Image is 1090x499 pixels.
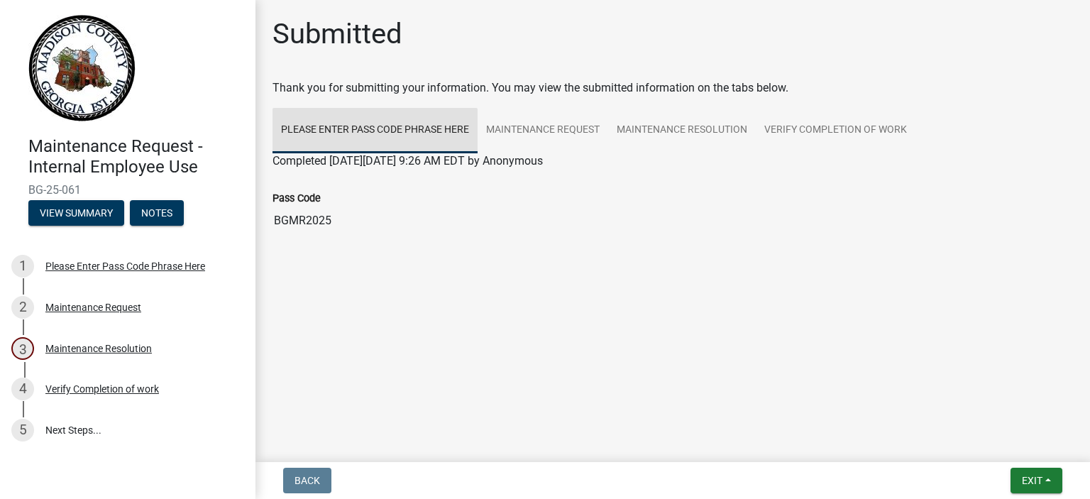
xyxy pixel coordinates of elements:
[11,296,34,319] div: 2
[28,208,124,219] wm-modal-confirm: Summary
[283,468,331,493] button: Back
[45,384,159,394] div: Verify Completion of work
[272,79,1073,97] div: Thank you for submitting your information. You may view the submitted information on the tabs below.
[608,108,756,153] a: Maintenance Resolution
[28,200,124,226] button: View Summary
[11,255,34,278] div: 1
[130,208,184,219] wm-modal-confirm: Notes
[756,108,915,153] a: Verify Completion of work
[11,337,34,360] div: 3
[45,344,152,353] div: Maintenance Resolution
[1011,468,1062,493] button: Exit
[11,378,34,400] div: 4
[1022,475,1042,486] span: Exit
[11,419,34,442] div: 5
[130,200,184,226] button: Notes
[272,154,543,168] span: Completed [DATE][DATE] 9:26 AM EDT by Anonymous
[272,194,321,204] label: Pass Code
[272,17,402,51] h1: Submitted
[478,108,608,153] a: Maintenance Request
[28,136,244,177] h4: Maintenance Request - Internal Employee Use
[28,183,227,197] span: BG-25-061
[45,261,205,271] div: Please Enter Pass Code Phrase Here
[294,475,320,486] span: Back
[45,302,141,312] div: Maintenance Request
[272,108,478,153] a: Please Enter Pass Code Phrase Here
[28,15,136,121] img: Madison County, Georgia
